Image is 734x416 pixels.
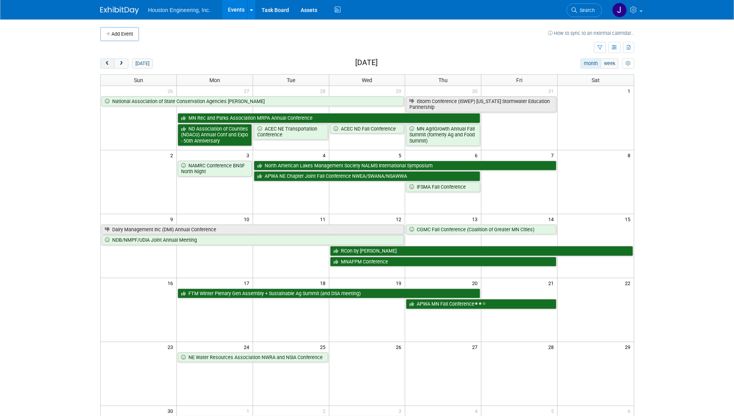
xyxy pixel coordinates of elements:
[612,3,627,17] img: Janelle Wunderlich
[169,150,176,160] span: 2
[254,161,556,171] a: North American Lakes Management Society NALMS International Symposium
[471,342,481,352] span: 27
[362,77,372,83] span: Wed
[167,278,176,288] span: 16
[474,150,481,160] span: 6
[243,214,253,224] span: 10
[548,342,557,352] span: 28
[330,257,557,267] a: MNAFPM Conference
[566,3,602,17] a: Search
[100,27,139,41] button: Add Event
[438,77,448,83] span: Thu
[322,150,329,160] span: 4
[592,77,600,83] span: Sat
[319,86,329,96] span: 28
[406,182,480,192] a: IFSMA Fall Conference
[548,86,557,96] span: 31
[395,278,405,288] span: 19
[398,406,405,416] span: 3
[330,124,404,134] a: ACEC ND Fall Conference
[471,214,481,224] span: 13
[627,150,634,160] span: 8
[406,225,556,235] a: CGMC Fall Conference (Coalition of Greater MN Cities)
[548,30,634,36] a: How to sync to an external calendar...
[406,299,556,309] a: APWA MN Fall Conference
[246,406,253,416] span: 1
[548,214,557,224] span: 14
[330,246,633,256] a: RCon by [PERSON_NAME]
[395,214,405,224] span: 12
[398,150,405,160] span: 5
[243,342,253,352] span: 24
[101,235,404,245] a: NDB/NMPF/UDIA Joint Annual Meeting
[101,96,404,107] a: National Association of State Conservation Agencies [PERSON_NAME]
[114,58,128,69] button: next
[178,161,252,177] a: NAMRC Conference BNSF North Night
[319,214,329,224] span: 11
[406,124,480,146] a: MN AgriGrowth Annual Fall Summit (formerly Ag and Food Summit)
[624,342,634,352] span: 29
[178,113,480,123] a: MN Rec and Parks Association MRPA Annual Conference
[246,150,253,160] span: 3
[626,61,631,66] i: Personalize Calendar
[322,406,329,416] span: 2
[209,77,220,83] span: Mon
[577,7,595,13] span: Search
[254,171,481,181] a: APWA NE Chapter Joint Fall Conference NWEA/SWANA/NSAWWA
[550,150,557,160] span: 7
[622,58,634,69] button: myCustomButton
[178,289,480,299] a: FTM Winter Plenary Gen Assembly + Sustainable Ag Summit (and DSA meeting)
[548,278,557,288] span: 21
[287,77,295,83] span: Tue
[178,352,328,363] a: NE Water Resources Association NWRA and NSIA Conference
[101,225,404,235] a: Dairy Management Inc (DMI) Annual Conference
[167,86,176,96] span: 26
[148,7,210,13] span: Houston Engineering, Inc.
[395,86,405,96] span: 29
[254,124,328,140] a: ACEC NE Transportation Conference
[243,86,253,96] span: 27
[471,278,481,288] span: 20
[471,86,481,96] span: 30
[601,58,618,69] button: week
[132,58,152,69] button: [DATE]
[100,58,115,69] button: prev
[627,406,634,416] span: 6
[406,96,556,112] a: IStorm Conference (ISWEP) [US_STATE] Stormwater Education Partnership
[319,342,329,352] span: 25
[624,278,634,288] span: 22
[624,214,634,224] span: 15
[355,58,378,67] h2: [DATE]
[516,77,522,83] span: Fri
[319,278,329,288] span: 18
[169,214,176,224] span: 9
[178,124,252,146] a: ND Association of Counties (NDACo) Annual Conf and Expo - 50th Anniversary
[395,342,405,352] span: 26
[627,86,634,96] span: 1
[100,7,139,14] img: ExhibitDay
[167,342,176,352] span: 23
[167,406,176,416] span: 30
[474,406,481,416] span: 4
[134,77,143,83] span: Sun
[580,58,601,69] button: month
[550,406,557,416] span: 5
[243,278,253,288] span: 17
